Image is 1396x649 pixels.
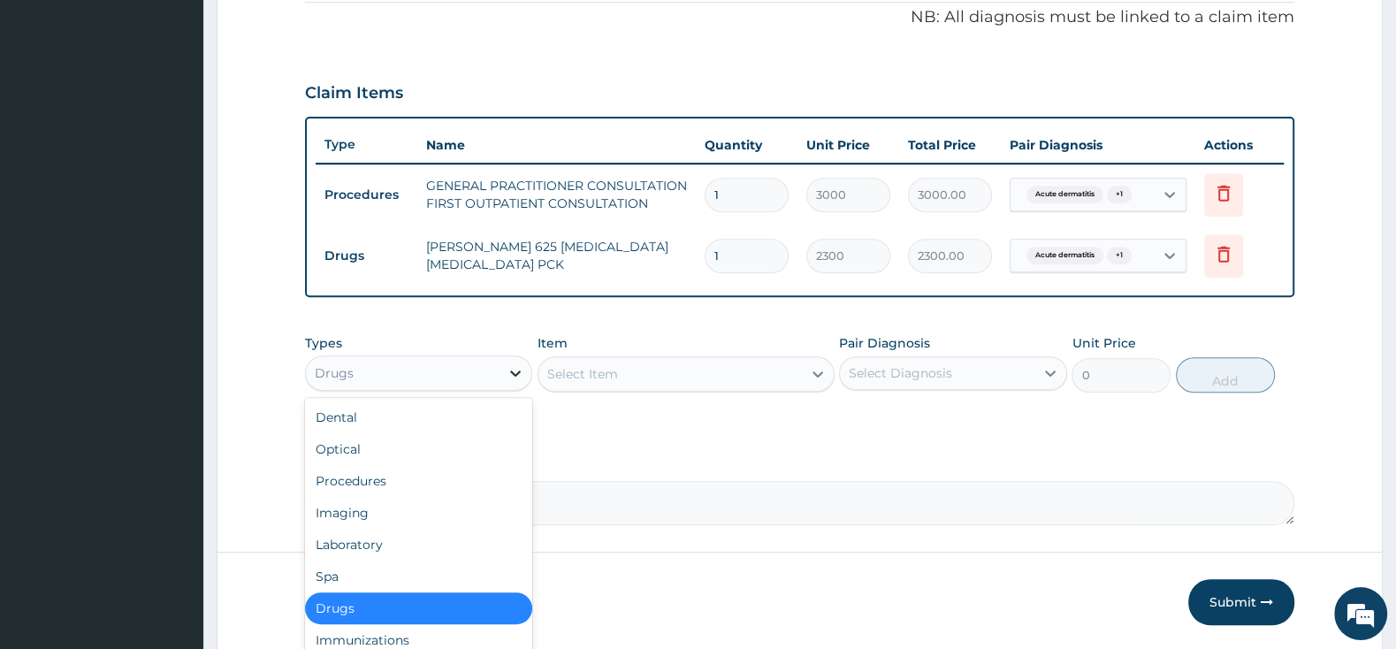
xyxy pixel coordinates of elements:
[9,448,337,510] textarea: Type your message and hit 'Enter'
[315,364,354,382] div: Drugs
[1001,127,1195,163] th: Pair Diagnosis
[797,127,899,163] th: Unit Price
[92,99,297,122] div: Chat with us now
[1176,357,1275,393] button: Add
[1026,186,1103,203] span: Acute dermatitis
[290,9,332,51] div: Minimize live chat window
[305,465,532,497] div: Procedures
[417,168,696,221] td: GENERAL PRACTITIONER CONSULTATION FIRST OUTPATIENT CONSULTATION
[305,336,342,351] label: Types
[305,456,1294,471] label: Comment
[547,365,618,383] div: Select Item
[1195,127,1284,163] th: Actions
[417,229,696,282] td: [PERSON_NAME] 625 [MEDICAL_DATA] [MEDICAL_DATA] PCK
[899,127,1001,163] th: Total Price
[305,529,532,561] div: Laboratory
[696,127,797,163] th: Quantity
[316,128,417,161] th: Type
[305,401,532,433] div: Dental
[33,88,72,133] img: d_794563401_company_1708531726252_794563401
[305,497,532,529] div: Imaging
[849,364,952,382] div: Select Diagnosis
[1188,579,1294,625] button: Submit
[305,592,532,624] div: Drugs
[1072,334,1135,352] label: Unit Price
[103,205,244,384] span: We're online!
[316,240,417,272] td: Drugs
[417,127,696,163] th: Name
[316,179,417,211] td: Procedures
[839,334,930,352] label: Pair Diagnosis
[305,84,403,103] h3: Claim Items
[305,433,532,465] div: Optical
[1026,247,1103,264] span: Acute dermatitis
[538,334,568,352] label: Item
[305,6,1294,29] p: NB: All diagnosis must be linked to a claim item
[1107,186,1132,203] span: + 1
[305,561,532,592] div: Spa
[1107,247,1132,264] span: + 1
